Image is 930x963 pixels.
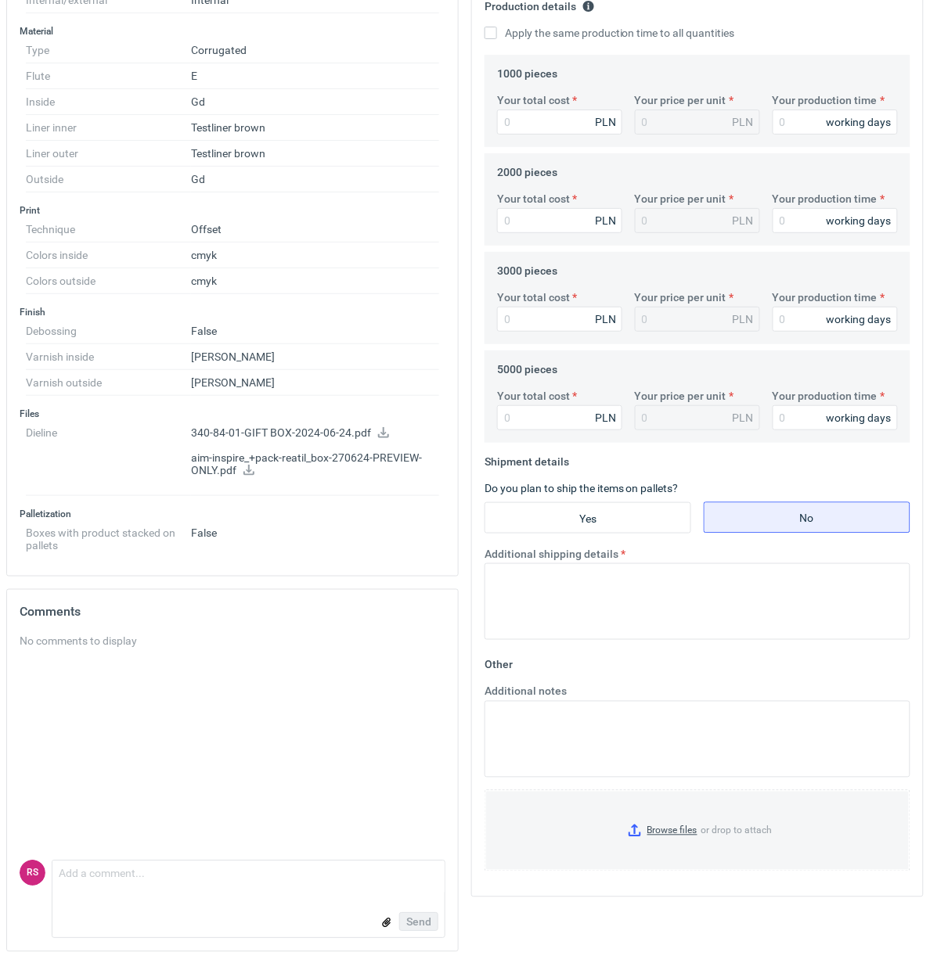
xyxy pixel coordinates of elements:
dd: False [191,520,439,552]
dt: Boxes with product stacked on pallets [26,520,191,552]
dd: False [191,318,439,344]
dd: cmyk [191,268,439,294]
input: 0 [497,110,622,135]
label: Your total cost [497,289,570,305]
dt: Liner outer [26,141,191,167]
div: working days [827,311,892,327]
dd: Testliner brown [191,141,439,167]
div: PLN [733,114,754,130]
legend: 2000 pieces [497,160,557,178]
label: Your price per unit [635,388,726,404]
dd: Testliner brown [191,115,439,141]
label: Your total cost [497,388,570,404]
div: PLN [595,311,616,327]
dt: Dieline [26,420,191,496]
label: or drop to attach [485,791,910,871]
dd: Gd [191,167,439,192]
dt: Liner inner [26,115,191,141]
div: PLN [733,213,754,228]
label: Additional shipping details [485,546,618,562]
legend: Other [485,652,513,671]
dt: Varnish outside [26,370,191,396]
input: 0 [497,405,622,430]
input: 0 [497,208,622,233]
dd: [PERSON_NAME] [191,370,439,396]
input: 0 [773,307,898,332]
label: No [704,502,910,534]
label: Your total cost [497,191,570,207]
dd: [PERSON_NAME] [191,344,439,370]
h3: Palletization [20,508,445,520]
h3: Material [20,25,445,38]
div: working days [827,213,892,228]
label: Your production time [773,92,878,108]
h3: Finish [20,306,445,318]
label: Additional notes [485,684,567,699]
div: PLN [595,410,616,426]
div: PLN [733,311,754,327]
p: aim-inspire_+pack-reatil_box-270624-PREVIEW-ONLY.pdf [191,451,439,478]
legend: 3000 pieces [497,258,557,277]
label: Your price per unit [635,289,726,305]
h3: Files [20,408,445,420]
figcaption: RS [20,861,45,886]
label: Your price per unit [635,191,726,207]
p: 340-84-01-GIFT BOX-2024-06-24.pdf [191,426,439,440]
dt: Type [26,38,191,63]
input: 0 [773,208,898,233]
dd: E [191,63,439,89]
label: Yes [485,502,691,534]
input: 0 [497,307,622,332]
label: Your production time [773,289,878,305]
div: PLN [595,213,616,228]
input: 0 [773,110,898,135]
span: Send [406,917,431,928]
legend: Shipment details [485,449,569,468]
input: 0 [773,405,898,430]
dt: Varnish inside [26,344,191,370]
div: No comments to display [20,634,445,649]
div: working days [827,114,892,130]
label: Apply the same production time to all quantities [485,25,735,41]
dd: Offset [191,217,439,243]
div: PLN [595,114,616,130]
dt: Technique [26,217,191,243]
h2: Comments [20,602,445,621]
dt: Inside [26,89,191,115]
dt: Flute [26,63,191,89]
dd: Gd [191,89,439,115]
div: Rafał Stani [20,861,45,886]
dt: Outside [26,167,191,192]
div: PLN [733,410,754,426]
dt: Colors inside [26,243,191,268]
legend: 1000 pieces [497,61,557,80]
dd: Corrugated [191,38,439,63]
h3: Print [20,204,445,217]
label: Your total cost [497,92,570,108]
label: Your price per unit [635,92,726,108]
legend: 5000 pieces [497,357,557,375]
button: Send [399,913,438,932]
label: Your production time [773,388,878,404]
dt: Debossing [26,318,191,344]
label: Do you plan to ship the items on pallets? [485,482,679,494]
div: working days [827,410,892,426]
dt: Colors outside [26,268,191,294]
dd: cmyk [191,243,439,268]
label: Your production time [773,191,878,207]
